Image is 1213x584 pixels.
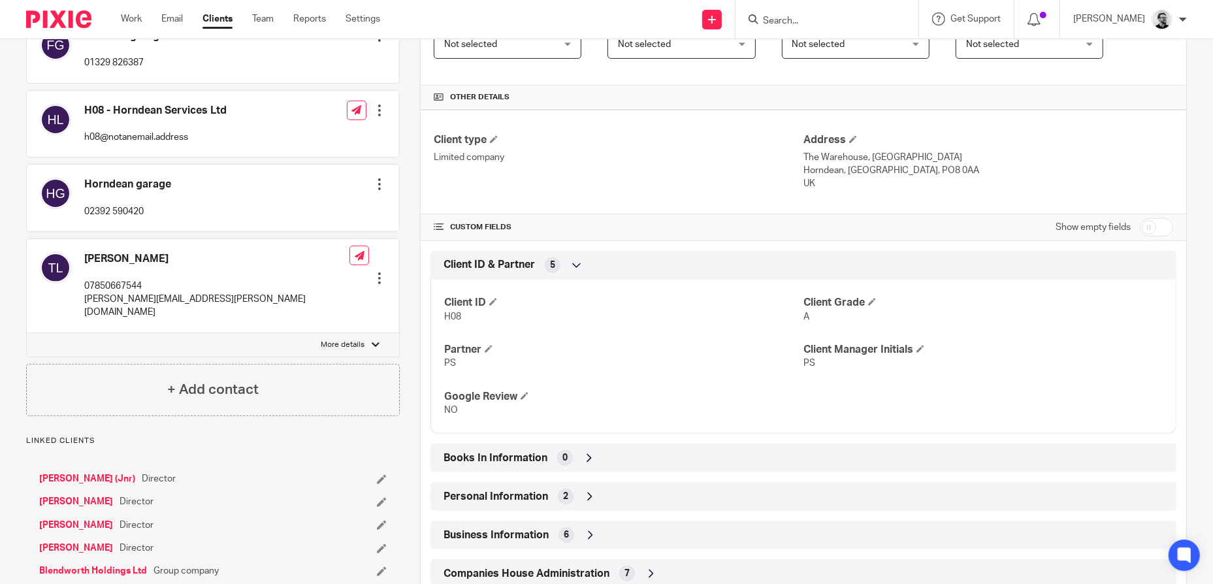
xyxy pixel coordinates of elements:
[624,567,630,580] span: 7
[803,296,1163,310] h4: Client Grade
[39,564,147,577] a: Blendworth Holdings Ltd
[562,451,568,464] span: 0
[803,359,815,368] span: PS
[966,40,1019,49] span: Not selected
[84,56,165,69] p: 01329 826387
[202,12,233,25] a: Clients
[792,40,845,49] span: Not selected
[142,472,176,485] span: Director
[39,542,113,555] a: [PERSON_NAME]
[444,343,803,357] h4: Partner
[39,472,135,485] a: [PERSON_NAME] (Jnr)
[120,495,154,508] span: Director
[444,40,497,49] span: Not selected
[84,293,349,319] p: [PERSON_NAME][EMAIL_ADDRESS][PERSON_NAME][DOMAIN_NAME]
[1056,221,1131,234] label: Show empty fields
[84,205,171,218] p: 02392 590420
[444,490,548,504] span: Personal Information
[293,12,326,25] a: Reports
[444,390,803,404] h4: Google Review
[39,495,113,508] a: [PERSON_NAME]
[444,528,549,542] span: Business Information
[803,177,1173,190] p: UK
[40,252,71,284] img: svg%3E
[444,258,535,272] span: Client ID & Partner
[550,259,555,272] span: 5
[120,519,154,532] span: Director
[618,40,671,49] span: Not selected
[563,490,568,503] span: 2
[84,178,171,191] h4: Horndean garage
[803,312,809,321] span: A
[252,12,274,25] a: Team
[40,178,71,209] img: svg%3E
[444,406,458,415] span: NO
[167,380,259,400] h4: + Add contact
[444,567,609,581] span: Companies House Administration
[434,151,803,164] p: Limited company
[161,12,183,25] a: Email
[121,12,142,25] a: Work
[803,151,1173,164] p: The Warehouse, [GEOGRAPHIC_DATA]
[564,528,569,542] span: 6
[444,312,461,321] span: H08
[154,564,219,577] span: Group company
[84,104,227,118] h4: H08 - Horndean Services Ltd
[444,359,456,368] span: PS
[803,133,1173,147] h4: Address
[434,222,803,233] h4: CUSTOM FIELDS
[39,519,113,532] a: [PERSON_NAME]
[40,104,71,135] img: svg%3E
[450,92,509,103] span: Other details
[26,10,91,28] img: Pixie
[120,542,154,555] span: Director
[803,164,1173,177] p: Horndean, [GEOGRAPHIC_DATA], PO8 0AA
[803,343,1163,357] h4: Client Manager Initials
[26,436,400,446] p: Linked clients
[444,296,803,310] h4: Client ID
[321,340,365,350] p: More details
[444,451,547,465] span: Books In Information
[84,131,227,144] p: h08@notanemail.address
[434,133,803,147] h4: Client type
[1152,9,1173,30] img: Jack_2025.jpg
[40,29,71,61] img: svg%3E
[346,12,380,25] a: Settings
[950,14,1001,24] span: Get Support
[84,252,349,266] h4: [PERSON_NAME]
[84,280,349,293] p: 07850667544
[1073,12,1145,25] p: [PERSON_NAME]
[762,16,879,27] input: Search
